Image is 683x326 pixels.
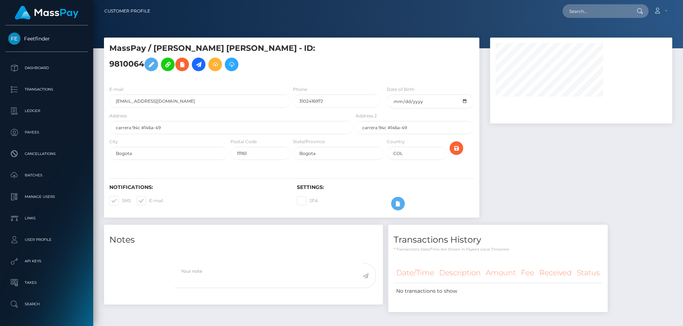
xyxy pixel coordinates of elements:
label: 2FA [297,196,318,205]
a: Ledger [5,102,88,120]
th: Fee [518,263,537,283]
img: Feetfinder [8,33,20,45]
input: Search... [563,4,630,18]
h4: Transactions History [394,234,602,246]
a: Search [5,295,88,313]
label: E-mail [137,196,163,205]
th: Received [537,263,574,283]
label: Address [109,113,127,119]
label: E-mail [109,86,123,93]
h4: Notes [109,234,378,246]
th: Date/Time [394,263,437,283]
label: Date of Birth [387,86,414,93]
a: Dashboard [5,59,88,77]
a: Cancellations [5,145,88,163]
a: Customer Profile [104,4,150,19]
th: Description [437,263,483,283]
p: Dashboard [8,63,85,73]
p: * Transactions date/time are shown in payee's local timezone [394,247,602,252]
label: Phone [293,86,307,93]
p: Batches [8,170,85,181]
span: Feetfinder [5,35,88,42]
img: MassPay Logo [15,6,79,20]
a: Initiate Payout [192,58,205,71]
p: Payees [8,127,85,138]
p: Links [8,213,85,224]
a: API Keys [5,252,88,270]
h5: MassPay / [PERSON_NAME] [PERSON_NAME] - ID: 9810064 [109,43,349,75]
p: Transactions [8,84,85,95]
label: Postal Code [231,138,257,145]
th: Amount [483,263,518,283]
p: API Keys [8,256,85,267]
label: SMS [109,196,131,205]
label: State/Province [293,138,325,145]
h6: Notifications: [109,184,286,190]
p: Cancellations [8,149,85,159]
th: Status [574,263,602,283]
a: User Profile [5,231,88,249]
td: No transactions to show [394,283,602,299]
p: Search [8,299,85,310]
label: Address 2 [356,113,377,119]
a: Payees [5,123,88,141]
label: Country [387,138,405,145]
a: Taxes [5,274,88,292]
p: Ledger [8,106,85,116]
p: User Profile [8,234,85,245]
a: Batches [5,166,88,184]
a: Manage Users [5,188,88,206]
label: City [109,138,118,145]
a: Links [5,209,88,227]
h6: Settings: [297,184,474,190]
a: Transactions [5,81,88,98]
p: Taxes [8,277,85,288]
p: Manage Users [8,191,85,202]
